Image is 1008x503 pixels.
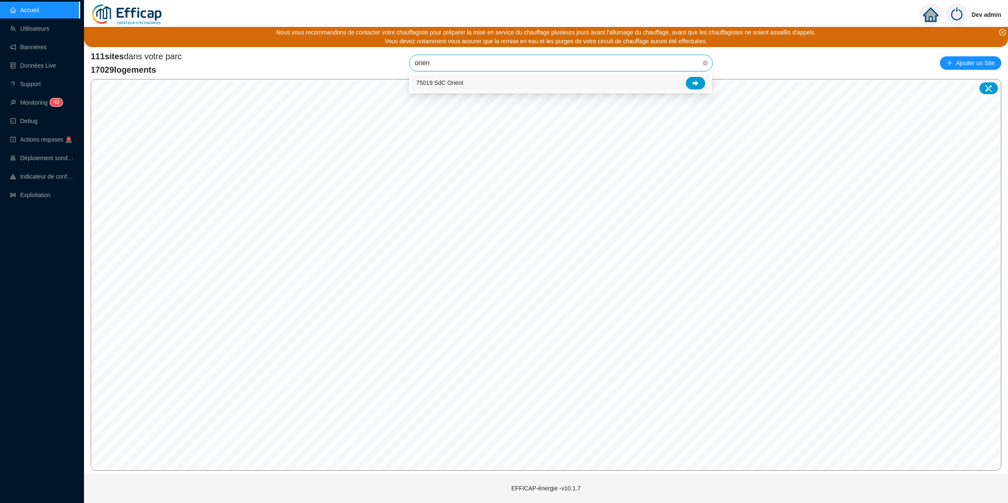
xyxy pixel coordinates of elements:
a: notificationBannières [10,44,47,50]
a: questionSupport [10,81,41,87]
a: homeAccueil [10,7,39,13]
canvas: Map [91,79,1001,470]
span: close-circle [999,29,1006,36]
span: Dev admin [971,1,1001,28]
a: codeDebug [10,118,37,124]
span: home [923,7,938,22]
button: Ajouter un Site [940,56,1001,70]
span: 17029 logements [91,64,182,76]
div: Vous devez notamment vous assurer que la remise en eau et les purges de votre circuit de chauffag... [276,37,816,46]
span: check-square [10,137,16,142]
img: power [945,3,968,26]
span: Actions requises 🚨 [20,136,72,143]
a: heat-mapIndicateur de confort [10,173,74,180]
a: teamUtilisateurs [10,25,49,32]
span: dans votre parc [91,50,182,62]
span: EFFICAP-énergie - v10.1.7 [512,485,581,492]
span: 111 sites [91,52,124,61]
span: 75019 SdC Orient [416,79,463,87]
a: monitorMonitoring40 [10,99,60,106]
span: Ajouter un Site [956,57,995,69]
sup: 40 [50,98,62,106]
a: databaseDonnées Live [10,62,56,69]
div: Nous vous recommandons de contacter votre chauffagiste pour préparer la mise en service du chauff... [276,28,816,37]
a: clusterDéploiement sondes [10,155,74,161]
a: slidersExploitation [10,192,50,198]
span: close-circle [703,61,708,66]
div: 75019 SdC Orient [411,74,710,92]
span: 4 [53,99,56,105]
span: plus [947,60,953,66]
span: 0 [56,99,59,105]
